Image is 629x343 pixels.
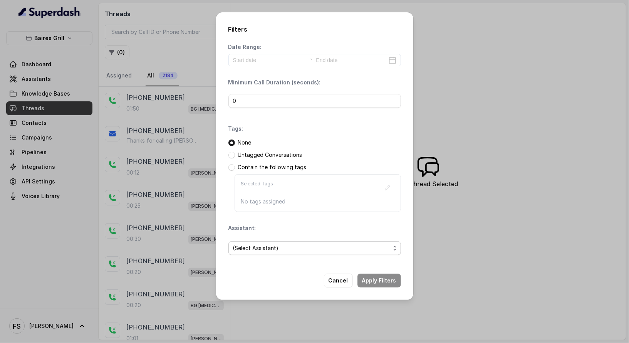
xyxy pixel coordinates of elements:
span: to [307,56,313,62]
p: Minimum Call Duration (seconds): [228,79,321,86]
p: Assistant: [228,224,256,232]
input: Start date [233,56,304,64]
p: Tags: [228,125,243,133]
p: None [238,139,252,146]
p: Selected Tags [241,181,273,195]
p: No tags assigned [241,198,394,205]
p: Date Range: [228,43,262,51]
p: Untagged Conversations [238,151,302,159]
h2: Filters [228,25,401,34]
span: swap-right [307,56,313,62]
button: Apply Filters [357,274,401,288]
input: End date [316,56,387,64]
p: Contain the following tags [238,163,307,171]
span: (Select Assistant) [233,244,390,253]
button: Cancel [324,274,353,288]
button: (Select Assistant) [228,241,401,255]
